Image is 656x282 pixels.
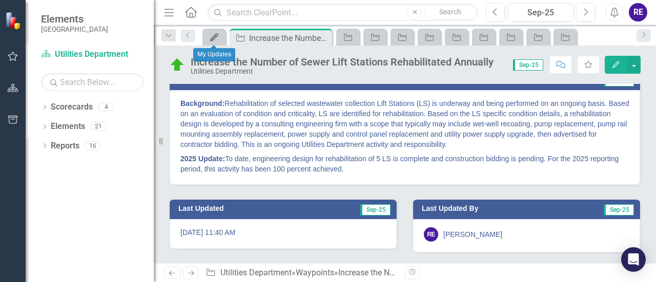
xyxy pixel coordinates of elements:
a: Waypoints [296,268,334,277]
a: Utilities Department [220,268,292,277]
span: Sep-25 [604,204,634,215]
input: Search ClearPoint... [208,4,478,21]
img: On Schedule or Complete [169,57,186,73]
span: Search [439,8,461,16]
strong: 2025 Update: [180,155,225,163]
small: [GEOGRAPHIC_DATA] [41,25,108,33]
div: Increase the Number of Sewer Lift Stations Rehabilitated Annually [191,56,494,68]
div: Increase the Number of Sewer Lift Stations Rehabilitated Annually [249,32,330,45]
img: ClearPoint Strategy [5,12,23,30]
div: » » [206,267,397,279]
a: Elements [51,121,85,133]
div: RE [424,227,438,242]
div: 16 [85,141,101,150]
p: Rehabilitation of selected wastewater collection Lift Stations (LS) is underway and being perform... [180,98,629,151]
div: [PERSON_NAME] [443,229,502,240]
a: Scorecards [51,101,93,113]
span: Sep-25 [360,204,391,215]
h3: Last Updated By [422,205,559,212]
div: Open Intercom Messenger [621,247,646,272]
div: 21 [90,122,107,131]
div: [DATE] 11:40 AM [170,219,397,249]
a: Utilities Department [41,49,143,60]
div: 4 [98,103,114,112]
h3: Last Updated [178,205,304,212]
button: RE [629,3,647,21]
strong: Background: [180,99,224,107]
div: My Updates [193,48,235,61]
a: Reports [51,140,79,152]
button: Search [424,5,476,19]
div: Sep-25 [511,7,570,19]
p: To date, engineering design for rehabilitation of 5 LS is complete and construction bidding is pe... [180,151,629,174]
span: Elements [41,13,108,25]
button: Sep-25 [508,3,573,21]
div: Increase the Number of Sewer Lift Stations Rehabilitated Annually [338,268,577,277]
span: Sep-25 [513,59,543,71]
input: Search Below... [41,73,143,91]
div: Utilities Department [191,68,494,75]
